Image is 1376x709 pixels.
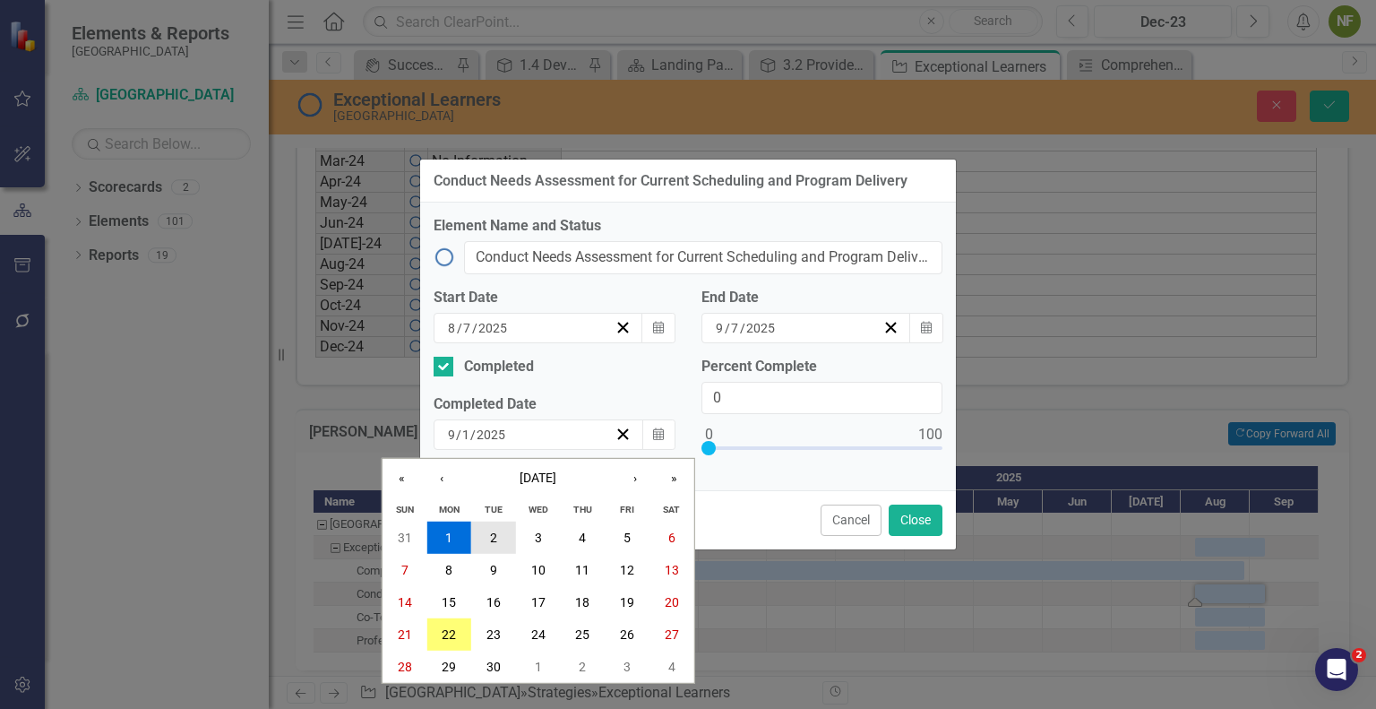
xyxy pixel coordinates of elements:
[383,458,422,497] button: «
[529,504,548,515] abbr: Wednesday
[531,595,546,610] abbr: September 17, 2025
[516,586,561,618] button: September 17, 2025
[383,522,427,554] button: August 31, 2025
[398,660,412,674] abbr: September 28, 2025
[457,320,462,336] span: /
[434,394,675,415] div: Completed Date
[434,216,942,237] label: Element Name and Status
[516,618,561,651] button: September 24, 2025
[427,586,472,618] button: September 15, 2025
[383,586,427,618] button: September 14, 2025
[531,563,546,577] abbr: September 10, 2025
[472,320,477,336] span: /
[398,531,412,545] abbr: August 31, 2025
[668,531,675,545] abbr: September 6, 2025
[649,651,694,683] button: October 4, 2025
[663,504,680,515] abbr: Saturday
[486,595,501,610] abbr: September 16, 2025
[889,505,942,536] button: Close
[485,504,503,515] abbr: Tuesday
[668,660,675,674] abbr: October 4, 2025
[471,586,516,618] button: September 16, 2025
[486,627,501,642] abbr: September 23, 2025
[486,660,501,674] abbr: September 30, 2025
[516,651,561,683] button: October 1, 2025
[620,504,634,515] abbr: Friday
[620,595,634,610] abbr: September 19, 2025
[383,651,427,683] button: September 28, 2025
[516,554,561,586] button: September 10, 2025
[649,522,694,554] button: September 6, 2025
[605,554,649,586] button: September 12, 2025
[398,627,412,642] abbr: September 21, 2025
[383,618,427,651] button: September 21, 2025
[665,595,679,610] abbr: September 20, 2025
[434,173,907,189] div: Conduct Needs Assessment for Current Scheduling and Program Delivery
[531,627,546,642] abbr: September 24, 2025
[398,595,412,610] abbr: September 14, 2025
[605,651,649,683] button: October 3, 2025
[701,357,942,377] label: Percent Complete
[665,627,679,642] abbr: September 27, 2025
[535,660,542,674] abbr: October 1, 2025
[561,618,606,651] button: September 25, 2025
[461,458,615,497] button: [DATE]
[447,426,456,444] input: mm
[396,504,414,515] abbr: Sunday
[442,660,456,674] abbr: September 29, 2025
[434,246,455,268] img: No Information
[740,320,745,336] span: /
[461,426,470,444] input: dd
[471,522,516,554] button: September 2, 2025
[579,531,586,545] abbr: September 4, 2025
[649,618,694,651] button: September 27, 2025
[725,320,730,336] span: /
[470,427,476,443] span: /
[605,522,649,554] button: September 5, 2025
[434,288,675,308] div: Start Date
[561,586,606,618] button: September 18, 2025
[1315,648,1358,691] iframe: Intercom live chat
[620,563,634,577] abbr: September 12, 2025
[561,522,606,554] button: September 4, 2025
[439,504,460,515] abbr: Monday
[649,554,694,586] button: September 13, 2025
[427,618,472,651] button: September 22, 2025
[445,563,452,577] abbr: September 8, 2025
[456,427,461,443] span: /
[476,426,506,444] input: yyyy
[427,554,472,586] button: September 8, 2025
[442,627,456,642] abbr: September 22, 2025
[605,586,649,618] button: September 19, 2025
[821,505,881,536] button: Cancel
[427,651,472,683] button: September 29, 2025
[471,651,516,683] button: September 30, 2025
[1352,648,1366,662] span: 2
[575,627,589,642] abbr: September 25, 2025
[471,618,516,651] button: September 23, 2025
[649,586,694,618] button: September 20, 2025
[445,531,452,545] abbr: September 1, 2025
[561,554,606,586] button: September 11, 2025
[615,458,655,497] button: ›
[665,563,679,577] abbr: September 13, 2025
[427,522,472,554] button: September 1, 2025
[605,618,649,651] button: September 26, 2025
[516,522,561,554] button: September 3, 2025
[490,563,497,577] abbr: September 9, 2025
[701,288,942,308] div: End Date
[655,458,694,497] button: »
[623,531,631,545] abbr: September 5, 2025
[579,660,586,674] abbr: October 2, 2025
[623,660,631,674] abbr: October 3, 2025
[422,458,461,497] button: ‹
[464,241,942,274] input: Name
[471,554,516,586] button: September 9, 2025
[575,595,589,610] abbr: September 18, 2025
[575,563,589,577] abbr: September 11, 2025
[490,531,497,545] abbr: September 2, 2025
[561,651,606,683] button: October 2, 2025
[401,563,408,577] abbr: September 7, 2025
[520,471,556,485] span: [DATE]
[535,531,542,545] abbr: September 3, 2025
